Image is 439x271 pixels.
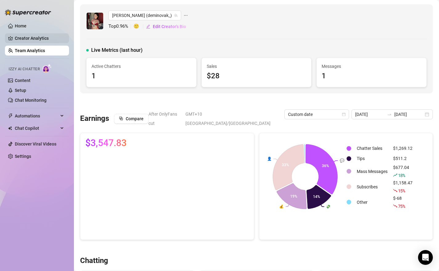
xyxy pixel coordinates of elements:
span: fall [393,204,397,208]
span: Automations [15,111,59,121]
span: GMT+10 [GEOGRAPHIC_DATA]/[GEOGRAPHIC_DATA] [185,109,281,128]
span: 75 % [398,203,405,209]
span: to [387,112,392,117]
text: 👤 [267,156,271,161]
span: calendar [342,113,346,116]
a: Home [15,23,26,28]
div: 1 [322,70,421,82]
input: Start date [355,111,384,118]
span: Sales [207,63,307,70]
td: Tips [354,154,390,163]
button: Edit Creator's Bio [146,22,186,31]
td: Chatter Sales [354,144,390,153]
h3: Earnings [80,114,109,124]
span: After OnlyFans cut [148,109,182,128]
button: Compare [114,114,148,124]
span: Custom date [288,110,345,119]
div: 1 [91,70,191,82]
text: 💸 [326,204,331,209]
span: $3,547.83 [85,138,127,148]
span: Compare [126,116,144,121]
span: 18 % [398,172,405,178]
span: edit [146,24,150,29]
span: Demi (deminovak_) [112,11,177,20]
img: logo-BBDzfeDw.svg [5,9,51,15]
a: Discover Viral Videos [15,142,56,146]
div: $1,158.47 [393,179,413,194]
a: Content [15,78,30,83]
span: Chat Copilot [15,123,59,133]
span: 15 % [398,188,405,194]
td: Mass Messages [354,164,390,179]
td: Subscribes [354,179,390,194]
span: Messages [322,63,421,70]
text: 💰 [279,204,284,209]
span: thunderbolt [8,113,13,118]
span: Top 0.96 % [108,23,133,30]
span: team [174,14,178,17]
span: ellipsis [184,10,188,20]
td: Other [354,195,390,210]
input: End date [394,111,424,118]
img: Demi [87,13,103,29]
a: Setup [15,88,26,93]
span: rise [393,173,397,177]
div: $1,269.12 [393,145,413,152]
div: $28 [207,70,307,82]
span: Live Metrics (last hour) [91,47,143,54]
span: Edit Creator's Bio [153,24,186,29]
a: Team Analytics [15,48,45,53]
a: Chat Monitoring [15,98,47,103]
span: swap-right [387,112,392,117]
a: Creator Analytics [15,33,64,43]
span: fall [393,188,397,193]
span: 🙂 [133,23,146,30]
div: $511.2 [393,155,413,162]
text: 💬 [339,158,344,163]
div: $-68 [393,195,413,210]
a: Settings [15,154,31,159]
div: $677.04 [393,164,413,179]
span: Izzy AI Chatter [9,66,40,72]
img: Chat Copilot [8,126,12,130]
span: block [119,116,123,121]
h3: Chatting [80,256,108,266]
img: AI Chatter [42,64,52,73]
div: Open Intercom Messenger [418,250,433,265]
span: Active Chatters [91,63,191,70]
